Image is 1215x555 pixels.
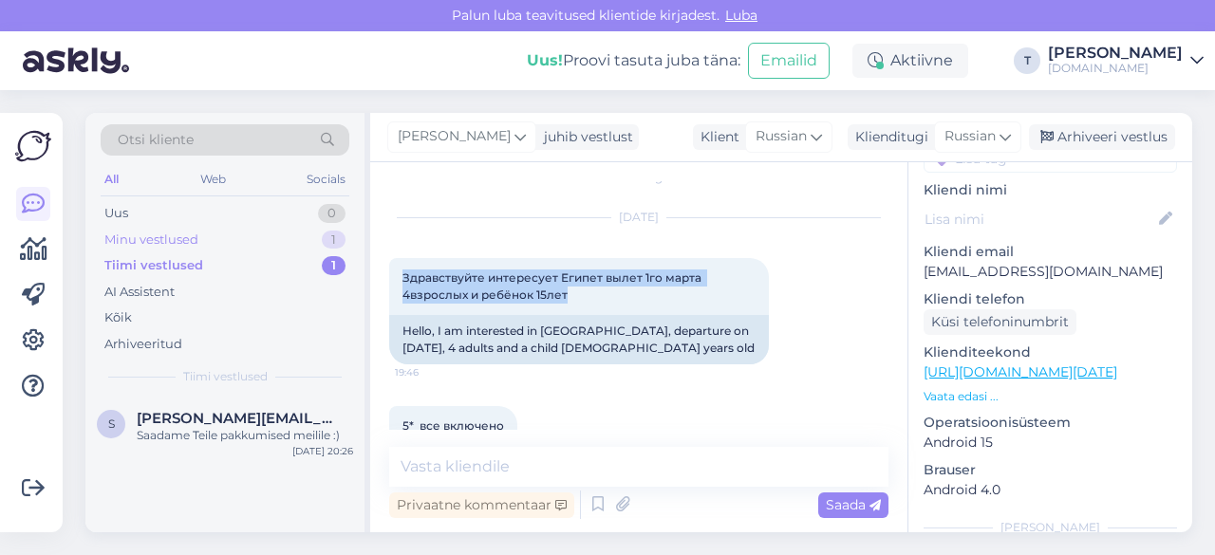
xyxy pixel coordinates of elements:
p: Operatsioonisüsteem [924,413,1177,433]
p: Brauser [924,460,1177,480]
div: 1 [322,256,346,275]
p: Android 15 [924,433,1177,453]
div: 0 [318,204,346,223]
a: [PERSON_NAME][DOMAIN_NAME] [1048,46,1204,76]
span: Здравствуйте интересует Египет вылет 1го марта 4взрослых и ребёнок 15лет [402,270,704,302]
p: Kliendi nimi [924,180,1177,200]
p: Kliendi email [924,242,1177,262]
span: Saada [826,496,881,513]
div: Web [196,167,230,192]
div: Klienditugi [848,127,928,147]
div: Socials [303,167,349,192]
b: Uus! [527,51,563,69]
input: Lisa nimi [925,209,1155,230]
div: Hello, I am interested in [GEOGRAPHIC_DATA], departure on [DATE], 4 adults and a child [DEMOGRAPH... [389,315,769,364]
div: Klient [693,127,739,147]
div: juhib vestlust [536,127,633,147]
div: Uus [104,204,128,223]
span: Russian [944,126,996,147]
div: 1 [322,231,346,250]
div: Küsi telefoninumbrit [924,309,1076,335]
p: Kliendi telefon [924,289,1177,309]
span: Tiimi vestlused [183,368,268,385]
div: [PERSON_NAME] [1048,46,1183,61]
div: All [101,167,122,192]
span: [PERSON_NAME] [398,126,511,147]
div: AI Assistent [104,283,175,302]
div: Saadame Teile pakkumised meilile :) [137,427,353,444]
div: [DATE] 20:26 [292,444,353,458]
a: [URL][DOMAIN_NAME][DATE] [924,363,1117,380]
img: Askly Logo [15,128,51,164]
div: Proovi tasuta juba täna: [527,49,740,72]
p: Vaata edasi ... [924,388,1177,405]
span: Luba [720,7,763,24]
span: Otsi kliente [118,130,194,150]
div: Tiimi vestlused [104,256,203,275]
div: Kõik [104,308,132,327]
div: Aktiivne [852,44,968,78]
div: Minu vestlused [104,231,198,250]
div: [DATE] [389,209,888,226]
span: Russian [756,126,807,147]
div: T [1014,47,1040,74]
span: sandra.zoober@mail.ee [137,410,334,427]
span: 19:46 [395,365,466,379]
div: [PERSON_NAME] [924,519,1177,536]
p: [EMAIL_ADDRESS][DOMAIN_NAME] [924,262,1177,282]
div: Arhiveeri vestlus [1029,124,1175,150]
div: Arhiveeritud [104,335,182,354]
button: Emailid [748,43,830,79]
span: s [108,416,115,431]
span: 5* все включено [402,418,504,433]
p: Android 4.0 [924,480,1177,500]
p: Klienditeekond [924,342,1177,362]
div: [DOMAIN_NAME] [1048,61,1183,76]
div: Privaatne kommentaar [389,492,574,518]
